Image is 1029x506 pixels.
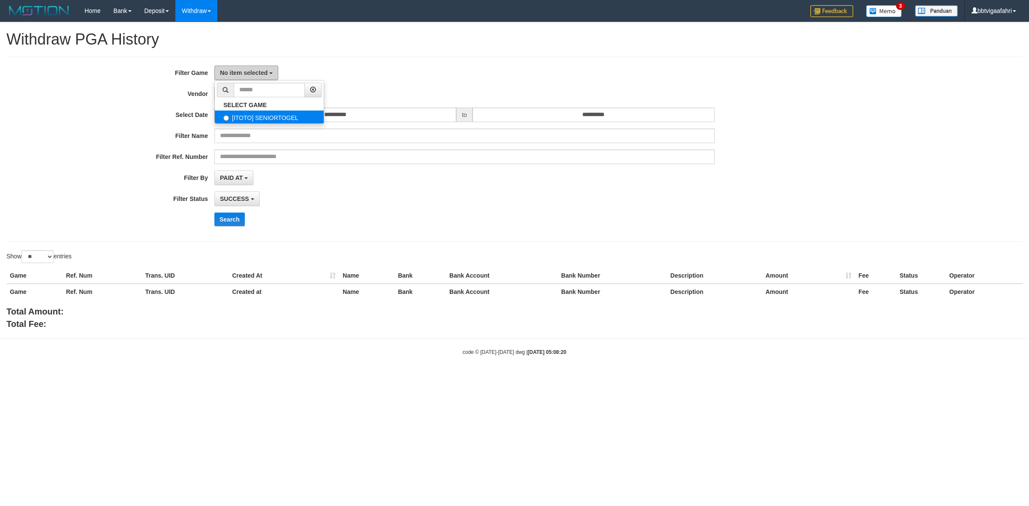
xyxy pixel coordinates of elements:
[558,268,667,284] th: Bank Number
[6,31,1023,48] h1: Withdraw PGA History
[21,250,54,263] select: Showentries
[810,5,853,17] img: Feedback.jpg
[220,174,243,181] span: PAID AT
[762,284,855,299] th: Amount
[446,284,558,299] th: Bank Account
[896,2,905,10] span: 3
[946,284,1023,299] th: Operator
[915,5,958,17] img: panduan.png
[215,99,324,111] a: SELECT GAME
[220,69,268,76] span: No item selected
[229,284,340,299] th: Created at
[855,284,896,299] th: Fee
[6,307,63,316] b: Total Amount:
[214,66,278,80] button: No item selected
[866,5,902,17] img: Button%20Memo.svg
[6,319,46,329] b: Total Fee:
[223,102,267,108] b: SELECT GAME
[6,250,72,263] label: Show entries
[339,268,394,284] th: Name
[142,268,229,284] th: Trans. UID
[214,192,260,206] button: SUCCESS
[667,284,762,299] th: Description
[946,268,1023,284] th: Operator
[855,268,896,284] th: Fee
[214,171,253,185] button: PAID AT
[223,115,229,121] input: [ITOTO] SENIORTOGEL
[215,111,324,123] label: [ITOTO] SENIORTOGEL
[6,268,63,284] th: Game
[463,349,566,355] small: code © [DATE]-[DATE] dwg |
[667,268,762,284] th: Description
[762,268,855,284] th: Amount
[6,4,72,17] img: MOTION_logo.png
[896,284,946,299] th: Status
[394,268,446,284] th: Bank
[63,268,142,284] th: Ref. Num
[456,108,472,122] span: to
[142,284,229,299] th: Trans. UID
[446,268,558,284] th: Bank Account
[528,349,566,355] strong: [DATE] 05:08:20
[339,284,394,299] th: Name
[558,284,667,299] th: Bank Number
[394,284,446,299] th: Bank
[6,284,63,299] th: Game
[220,195,249,202] span: SUCCESS
[214,213,245,226] button: Search
[63,284,142,299] th: Ref. Num
[896,268,946,284] th: Status
[229,268,340,284] th: Created At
